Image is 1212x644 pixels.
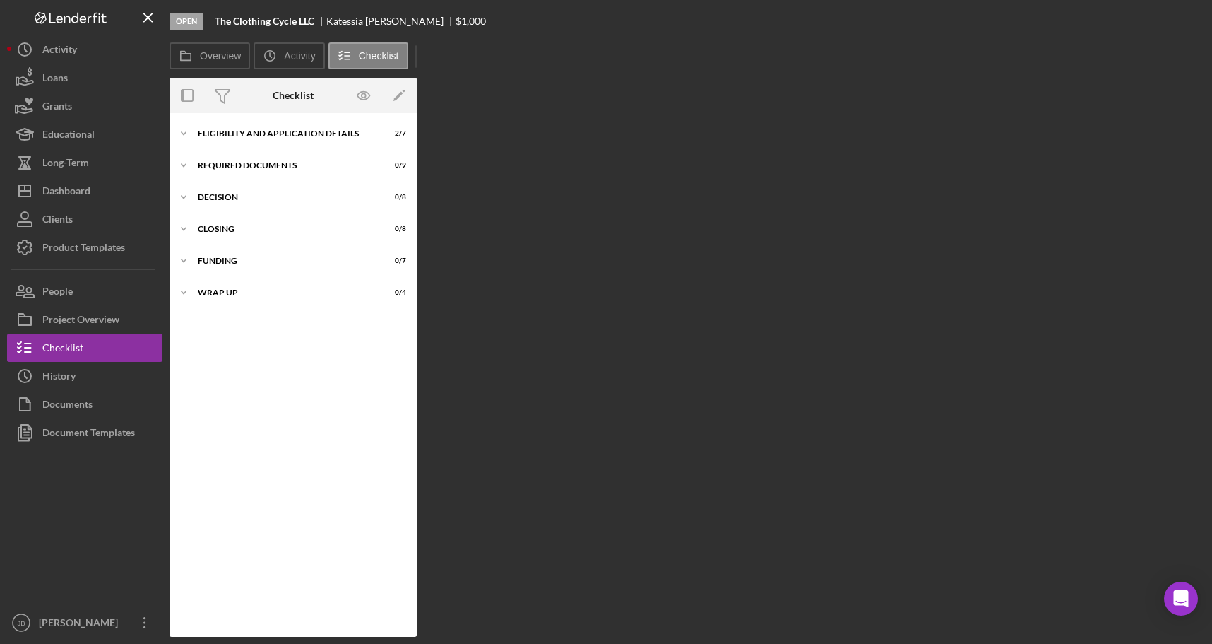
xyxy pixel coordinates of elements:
div: Activity [42,35,77,67]
button: Documents [7,390,162,418]
div: 0 / 4 [381,288,406,297]
div: Dashboard [42,177,90,209]
div: Clients [42,205,73,237]
div: CLOSING [198,225,371,233]
button: Activity [254,42,324,69]
label: Activity [284,50,315,62]
button: Overview [170,42,250,69]
div: [PERSON_NAME] [35,609,127,640]
div: Document Templates [42,418,135,450]
div: Open Intercom Messenger [1164,582,1198,616]
div: Checklist [273,90,314,101]
div: WRAP UP [198,288,371,297]
button: Activity [7,35,162,64]
button: Clients [7,205,162,233]
button: Grants [7,92,162,120]
div: Educational [42,120,95,152]
div: Documents [42,390,93,422]
button: Checklist [328,42,408,69]
button: Long-Term [7,148,162,177]
div: REQUIRED DOCUMENTS [198,161,371,170]
div: Loans [42,64,68,95]
button: Loans [7,64,162,92]
div: 2 / 7 [381,129,406,138]
div: Grants [42,92,72,124]
button: Document Templates [7,418,162,447]
b: The Clothing Cycle LLC [215,16,314,27]
div: Open [170,13,203,30]
button: Dashboard [7,177,162,205]
div: Project Overview [42,305,119,337]
div: 0 / 8 [381,193,406,201]
div: 0 / 9 [381,161,406,170]
button: JB[PERSON_NAME] [7,609,162,637]
div: Eligibility and Application Details [198,129,371,138]
div: History [42,362,76,394]
div: People [42,277,73,309]
button: History [7,362,162,390]
button: Project Overview [7,305,162,334]
button: People [7,277,162,305]
button: Checklist [7,334,162,362]
div: Checklist [42,334,83,365]
div: Funding [198,257,371,265]
div: 0 / 8 [381,225,406,233]
button: Product Templates [7,233,162,262]
div: Product Templates [42,233,125,265]
span: $1,000 [456,15,486,27]
div: Katessia [PERSON_NAME] [326,16,456,27]
label: Checklist [359,50,399,62]
label: Overview [200,50,241,62]
div: 0 / 7 [381,257,406,265]
button: Educational [7,120,162,148]
div: DECISION [198,193,371,201]
text: JB [17,619,25,627]
div: Long-Term [42,148,89,180]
